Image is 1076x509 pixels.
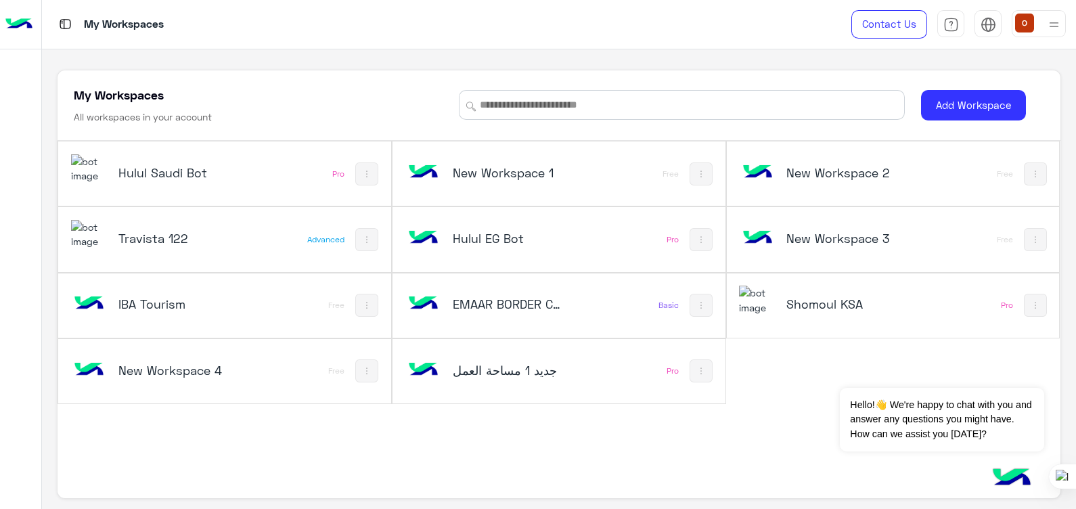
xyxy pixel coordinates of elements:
[74,110,212,124] h6: All workspaces in your account
[840,388,1044,451] span: Hello!👋 We're happy to chat with you and answer any questions you might have. How can we assist y...
[786,230,897,246] h5: New Workspace 3
[981,17,996,32] img: tab
[997,234,1013,245] div: Free
[739,154,776,191] img: bot image
[405,352,442,389] img: bot image
[84,16,164,34] p: My Workspaces
[118,362,229,378] h5: New Workspace 4
[71,352,108,389] img: bot image
[57,16,74,32] img: tab
[405,220,442,257] img: bot image
[405,154,442,191] img: bot image
[453,296,564,312] h5: EMAAR BORDER CONSULTING ENGINEER
[943,17,959,32] img: tab
[71,286,108,322] img: bot image
[71,220,108,249] img: 331018373420750
[453,230,564,246] h5: Hulul EG Bot
[786,164,897,181] h5: New Workspace 2
[118,230,229,246] h5: Travista 122
[667,234,679,245] div: Pro
[453,362,564,378] h5: مساحة العمل‎ جديد 1
[118,296,229,312] h5: IBA Tourism
[851,10,927,39] a: Contact Us
[937,10,964,39] a: tab
[74,87,164,103] h5: My Workspaces
[786,296,897,312] h5: Shomoul KSA
[328,366,344,376] div: Free
[405,286,442,322] img: bot image
[332,169,344,179] div: Pro
[667,366,679,376] div: Pro
[1015,14,1034,32] img: userImage
[328,300,344,311] div: Free
[739,286,776,315] img: 110260793960483
[739,220,776,257] img: bot image
[1001,300,1013,311] div: Pro
[658,300,679,311] div: Basic
[663,169,679,179] div: Free
[921,90,1026,120] button: Add Workspace
[307,234,344,245] div: Advanced
[997,169,1013,179] div: Free
[118,164,229,181] h5: Hulul Saudi Bot
[988,455,1035,502] img: hulul-logo.png
[5,10,32,39] img: Logo
[1046,16,1062,33] img: profile
[71,154,108,183] img: 114004088273201
[453,164,564,181] h5: New Workspace 1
